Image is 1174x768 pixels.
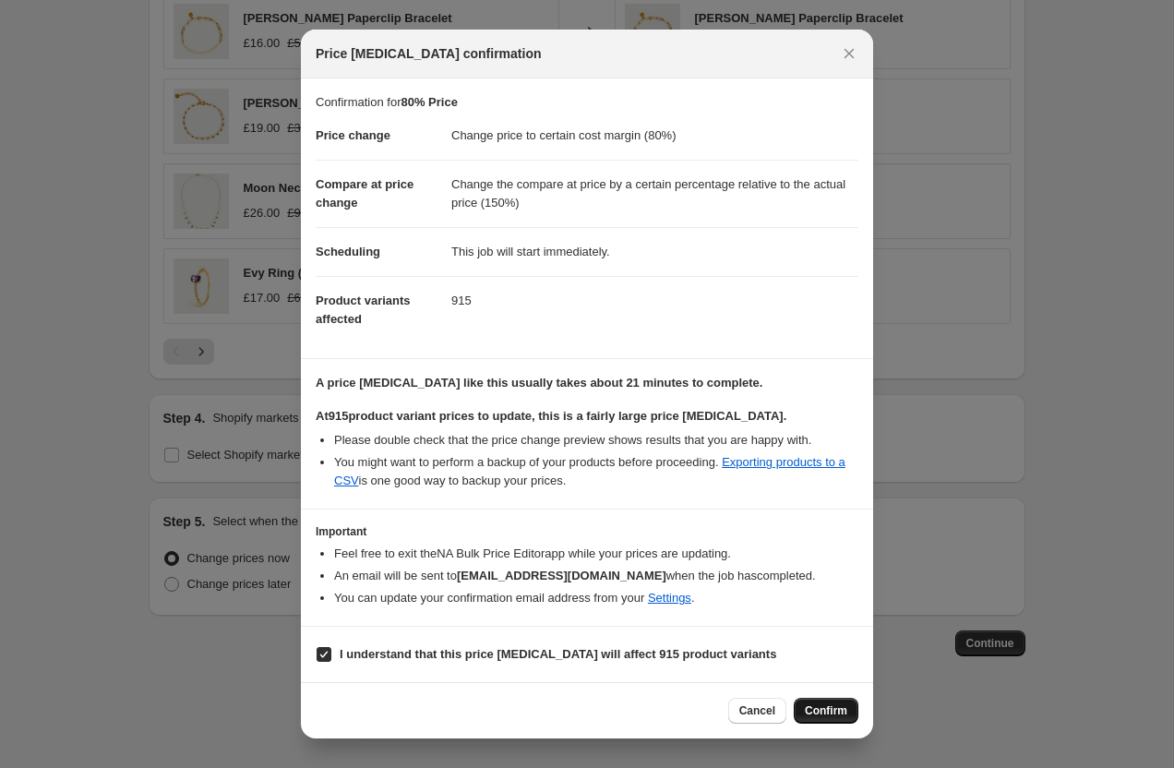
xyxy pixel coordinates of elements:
[805,703,847,718] span: Confirm
[334,589,858,607] li: You can update your confirmation email address from your .
[739,703,775,718] span: Cancel
[340,647,776,661] b: I understand that this price [MEDICAL_DATA] will affect 915 product variants
[451,112,858,160] dd: Change price to certain cost margin (80%)
[316,376,762,390] b: A price [MEDICAL_DATA] like this usually takes about 21 minutes to complete.
[316,177,413,210] span: Compare at price change
[316,409,786,423] b: At 915 product variant prices to update, this is a fairly large price [MEDICAL_DATA].
[334,431,858,450] li: Please double check that the price change preview shows results that you are happy with.
[334,567,858,585] li: An email will be sent to when the job has completed .
[457,569,666,582] b: [EMAIL_ADDRESS][DOMAIN_NAME]
[334,455,845,487] a: Exporting products to a CSV
[316,93,858,112] p: Confirmation for
[451,227,858,276] dd: This job will start immediately.
[316,294,411,326] span: Product variants affected
[334,453,858,490] li: You might want to perform a backup of your products before proceeding. is one good way to backup ...
[451,276,858,325] dd: 915
[316,44,542,63] span: Price [MEDICAL_DATA] confirmation
[794,698,858,724] button: Confirm
[728,698,786,724] button: Cancel
[451,160,858,227] dd: Change the compare at price by a certain percentage relative to the actual price (150%)
[334,545,858,563] li: Feel free to exit the NA Bulk Price Editor app while your prices are updating.
[648,591,691,605] a: Settings
[316,128,390,142] span: Price change
[401,95,457,109] b: 80% Price
[836,41,862,66] button: Close
[316,245,380,258] span: Scheduling
[316,524,858,539] h3: Important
